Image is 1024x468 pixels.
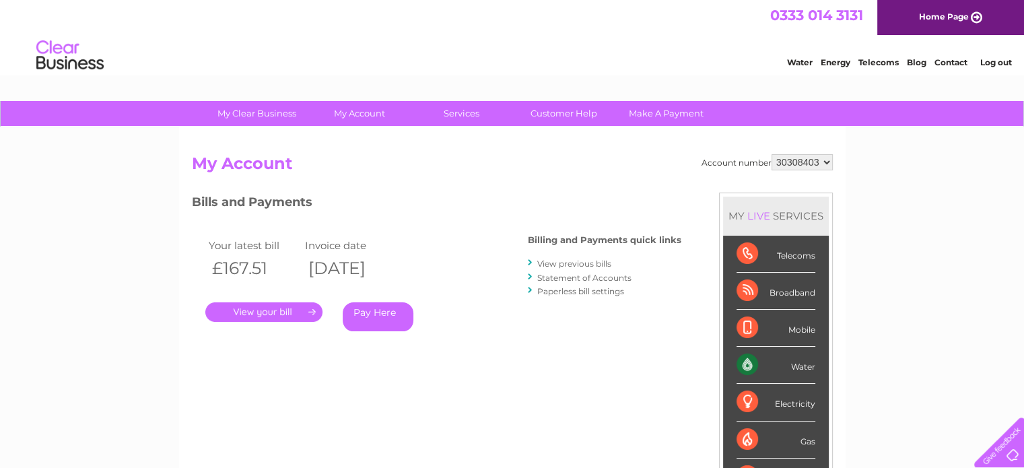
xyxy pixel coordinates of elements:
a: View previous bills [537,259,611,269]
img: logo.png [36,35,104,76]
td: Your latest bill [205,236,302,255]
a: Telecoms [858,57,899,67]
th: [DATE] [302,255,399,282]
a: My Account [304,101,415,126]
div: Telecoms [737,236,815,273]
a: Services [406,101,517,126]
a: Water [787,57,813,67]
div: Gas [737,422,815,459]
a: . [205,302,322,322]
div: Clear Business is a trading name of Verastar Limited (registered in [GEOGRAPHIC_DATA] No. 3667643... [195,7,831,65]
div: Mobile [737,310,815,347]
div: Broadband [737,273,815,310]
a: Log out [980,57,1011,67]
h3: Bills and Payments [192,193,681,216]
a: 0333 014 3131 [770,7,863,24]
h4: Billing and Payments quick links [528,235,681,245]
a: Contact [934,57,967,67]
a: Energy [821,57,850,67]
a: Paperless bill settings [537,286,624,296]
div: MY SERVICES [723,197,829,235]
div: Electricity [737,384,815,421]
div: Account number [702,154,833,170]
a: Statement of Accounts [537,273,632,283]
a: Make A Payment [611,101,722,126]
a: Blog [907,57,926,67]
a: Pay Here [343,302,413,331]
div: Water [737,347,815,384]
a: Customer Help [508,101,619,126]
h2: My Account [192,154,833,180]
a: My Clear Business [201,101,312,126]
div: LIVE [745,209,773,222]
td: Invoice date [302,236,399,255]
th: £167.51 [205,255,302,282]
